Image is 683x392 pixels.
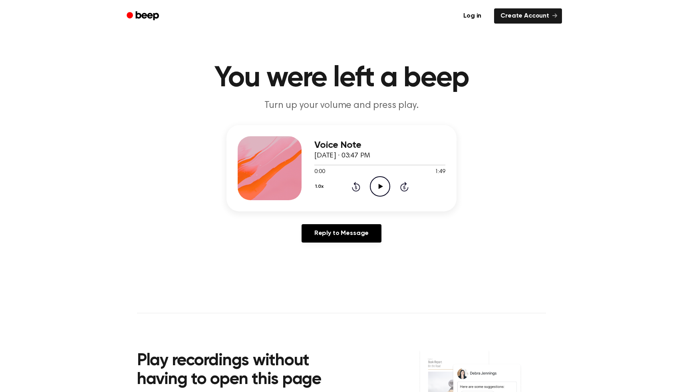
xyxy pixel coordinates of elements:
span: 1:49 [435,168,445,176]
h2: Play recordings without having to open this page [137,352,352,390]
h3: Voice Note [314,140,445,151]
a: Log in [455,7,489,25]
button: 1.0x [314,180,326,193]
a: Reply to Message [302,224,381,243]
a: Create Account [494,8,562,24]
h1: You were left a beep [137,64,546,93]
span: 0:00 [314,168,325,176]
span: [DATE] · 03:47 PM [314,152,370,159]
p: Turn up your volume and press play. [188,99,495,112]
a: Beep [121,8,166,24]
